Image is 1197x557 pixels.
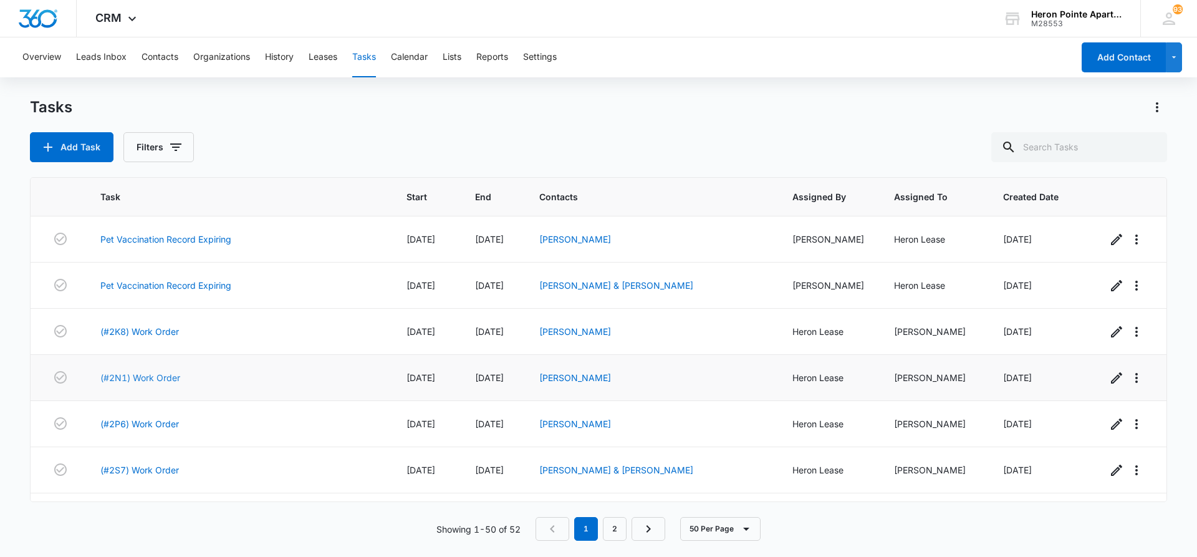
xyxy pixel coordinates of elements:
[894,233,973,246] div: Heron Lease
[100,371,180,384] a: (#2N1) Work Order
[991,132,1167,162] input: Search Tasks
[1003,190,1059,203] span: Created Date
[1003,419,1032,429] span: [DATE]
[100,417,179,430] a: (#2P6) Work Order
[1031,9,1122,19] div: account name
[680,517,761,541] button: 50 Per Page
[1003,372,1032,383] span: [DATE]
[100,463,179,477] a: (#2S7) Work Order
[539,465,693,475] a: [PERSON_NAME] & [PERSON_NAME]
[792,325,864,338] div: Heron Lease
[792,417,864,430] div: Heron Lease
[142,37,178,77] button: Contacts
[193,37,250,77] button: Organizations
[539,419,611,429] a: [PERSON_NAME]
[475,190,491,203] span: End
[894,371,973,384] div: [PERSON_NAME]
[1173,4,1183,14] div: notifications count
[22,37,61,77] button: Overview
[406,190,427,203] span: Start
[100,325,179,338] a: (#2K8) Work Order
[792,190,846,203] span: Assigned By
[406,372,435,383] span: [DATE]
[1003,326,1032,337] span: [DATE]
[436,523,521,536] p: Showing 1-50 of 52
[406,419,435,429] span: [DATE]
[792,279,864,292] div: [PERSON_NAME]
[603,517,627,541] a: Page 2
[475,326,504,337] span: [DATE]
[30,132,113,162] button: Add Task
[406,326,435,337] span: [DATE]
[539,372,611,383] a: [PERSON_NAME]
[265,37,294,77] button: History
[792,371,864,384] div: Heron Lease
[1003,234,1032,245] span: [DATE]
[123,132,194,162] button: Filters
[1031,19,1122,28] div: account id
[539,234,611,245] a: [PERSON_NAME]
[475,372,504,383] span: [DATE]
[100,233,231,246] a: Pet Vaccination Record Expiring
[352,37,376,77] button: Tasks
[539,190,744,203] span: Contacts
[539,280,693,291] a: [PERSON_NAME] & [PERSON_NAME]
[30,98,72,117] h1: Tasks
[443,37,461,77] button: Lists
[100,279,231,292] a: Pet Vaccination Record Expiring
[632,517,665,541] a: Next Page
[574,517,598,541] em: 1
[1173,4,1183,14] span: 93
[76,37,127,77] button: Leads Inbox
[894,325,973,338] div: [PERSON_NAME]
[476,37,508,77] button: Reports
[475,280,504,291] span: [DATE]
[792,463,864,477] div: Heron Lease
[894,417,973,430] div: [PERSON_NAME]
[100,190,358,203] span: Task
[309,37,337,77] button: Leases
[391,37,428,77] button: Calendar
[406,234,435,245] span: [DATE]
[475,234,504,245] span: [DATE]
[792,233,864,246] div: [PERSON_NAME]
[1082,42,1166,72] button: Add Contact
[475,465,504,475] span: [DATE]
[539,326,611,337] a: [PERSON_NAME]
[1147,97,1167,117] button: Actions
[894,279,973,292] div: Heron Lease
[406,465,435,475] span: [DATE]
[894,190,955,203] span: Assigned To
[894,463,973,477] div: [PERSON_NAME]
[1003,280,1032,291] span: [DATE]
[1003,465,1032,475] span: [DATE]
[406,280,435,291] span: [DATE]
[536,517,665,541] nav: Pagination
[95,11,122,24] span: CRM
[475,419,504,429] span: [DATE]
[523,37,557,77] button: Settings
